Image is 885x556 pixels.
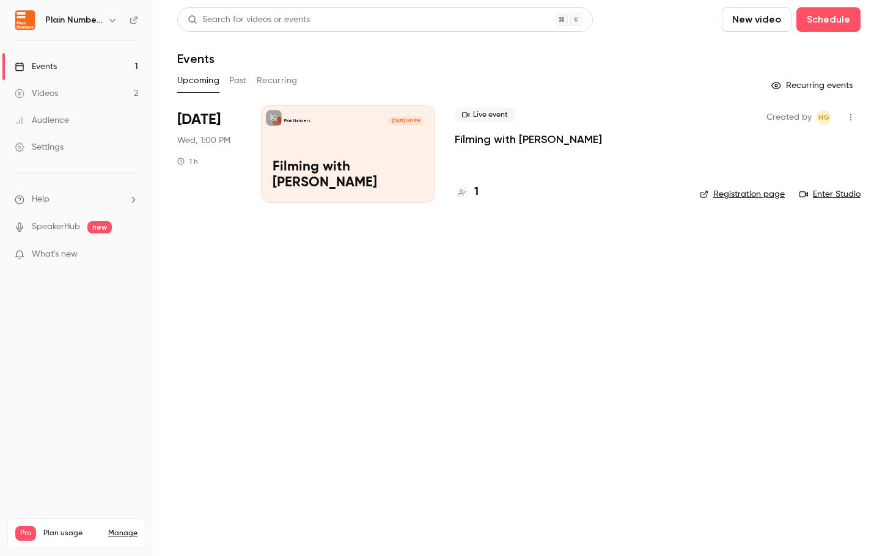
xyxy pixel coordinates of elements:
div: Videos [15,87,58,100]
span: Plan usage [43,529,101,538]
div: 1 h [177,156,198,166]
button: Past [229,71,247,90]
p: Filming with [PERSON_NAME] [273,159,424,191]
div: Settings [15,141,64,153]
a: Registration page [700,188,785,200]
a: Manage [108,529,138,538]
span: [DATE] [177,110,221,130]
a: Enter Studio [799,188,861,200]
span: Holly Godsland [817,110,831,125]
a: Filming with [PERSON_NAME] [455,132,602,147]
button: New video [722,7,791,32]
li: help-dropdown-opener [15,193,138,206]
p: Plain Numbers [284,118,310,124]
span: HG [818,110,829,125]
h4: 1 [474,184,479,200]
span: Live event [455,108,515,122]
span: Wed, 1:00 PM [177,134,230,147]
span: Created by [766,110,812,125]
span: What's new [32,248,78,261]
div: Events [15,60,57,73]
button: Schedule [796,7,861,32]
div: Audience [15,114,69,126]
button: Upcoming [177,71,219,90]
a: SpeakerHub [32,221,80,233]
span: [DATE] 1:00 PM [388,117,423,125]
button: Recurring [257,71,298,90]
img: Plain Numbers [15,10,35,30]
a: Filming with DougPlain Numbers[DATE] 1:00 PMFilming with [PERSON_NAME] [261,105,435,203]
span: new [87,221,112,233]
h1: Events [177,51,215,66]
h6: Plain Numbers [45,14,103,26]
button: Recurring events [766,76,861,95]
div: Search for videos or events [188,13,310,26]
a: 1 [455,184,479,200]
span: Pro [15,526,36,541]
div: Sep 17 Wed, 1:00 PM (Europe/London) [177,105,241,203]
span: Help [32,193,50,206]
